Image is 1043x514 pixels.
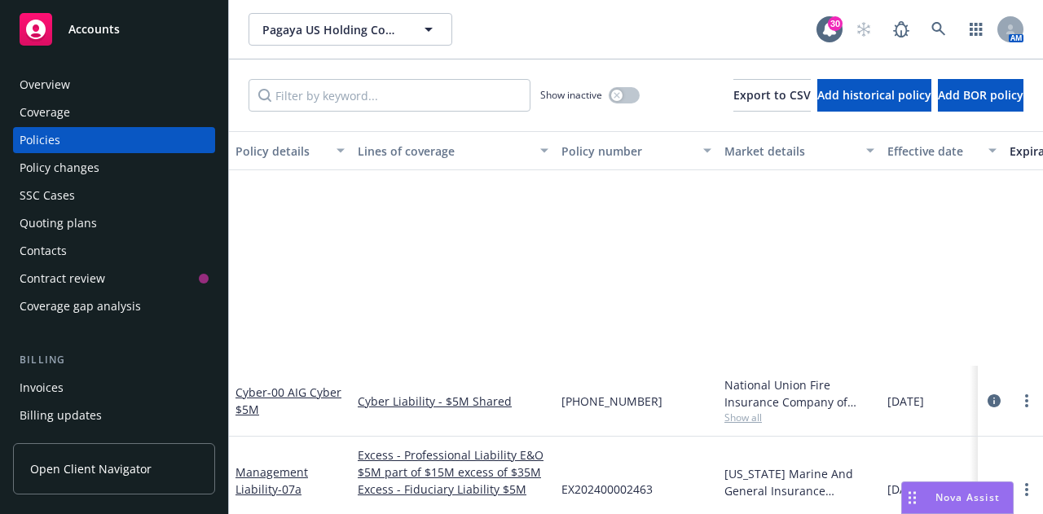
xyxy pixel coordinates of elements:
div: Billing [13,352,215,368]
span: [DATE] [887,481,924,498]
div: Contract review [20,266,105,292]
div: Lines of coverage [358,143,530,160]
a: Accounts [13,7,215,52]
a: Contacts [13,238,215,264]
div: Policy changes [20,155,99,181]
a: Cyber [235,384,341,417]
a: SSC Cases [13,182,215,209]
a: more [1017,391,1036,411]
button: Add BOR policy [938,79,1023,112]
div: Billing updates [20,402,102,428]
span: Add historical policy [817,87,931,103]
div: Overview [20,72,70,98]
a: Overview [13,72,215,98]
div: Market details [724,143,856,160]
a: Quoting plans [13,210,215,236]
div: Invoices [20,375,64,401]
span: Accounts [68,23,120,36]
button: Effective date [881,131,1003,170]
div: Coverage gap analysis [20,293,141,319]
a: Report a Bug [885,13,918,46]
div: Policy details [235,143,327,160]
a: Contract review [13,266,215,292]
a: Policies [13,127,215,153]
span: Pagaya US Holding Company LLC [262,21,403,38]
div: Quoting plans [20,210,97,236]
span: [DATE] [887,393,924,410]
button: Policy details [229,131,351,170]
button: Export to CSV [733,79,811,112]
a: Search [922,13,955,46]
div: SSC Cases [20,182,75,209]
div: National Union Fire Insurance Company of [GEOGRAPHIC_DATA], [GEOGRAPHIC_DATA], AIG [724,376,874,411]
div: Drag to move [902,482,922,513]
a: circleInformation [984,480,1004,499]
button: Pagaya US Holding Company LLC [249,13,452,46]
span: EX202400002463 [561,481,653,498]
button: Add historical policy [817,79,931,112]
span: Add BOR policy [938,87,1023,103]
a: Billing updates [13,402,215,428]
div: Policy number [561,143,693,160]
span: Open Client Navigator [30,460,152,477]
button: Lines of coverage [351,131,555,170]
button: Policy number [555,131,718,170]
button: Market details [718,131,881,170]
span: Nova Assist [935,490,1000,504]
button: Nova Assist [901,481,1014,514]
a: more [1017,480,1036,499]
div: Coverage [20,99,70,125]
a: Start snowing [847,13,880,46]
div: Effective date [887,143,979,160]
a: Switch app [960,13,992,46]
a: circleInformation [984,391,1004,411]
span: [PHONE_NUMBER] [561,393,662,410]
a: Invoices [13,375,215,401]
div: Policies [20,127,60,153]
span: - 00 AIG Cyber $5M [235,384,341,417]
span: Show inactive [540,88,602,102]
input: Filter by keyword... [249,79,530,112]
div: Contacts [20,238,67,264]
span: Export to CSV [733,87,811,103]
div: 30 [828,16,843,31]
a: Coverage [13,99,215,125]
span: Show all [724,411,874,424]
span: Show all [724,499,874,513]
a: Policy changes [13,155,215,181]
a: Excess - Professional Liability E&O $5M part of $15M excess of $35M [358,446,548,481]
a: Cyber Liability - $5M Shared [358,393,548,410]
div: [US_STATE] Marine And General Insurance Company, Coaction Specialty Insurance Group, Inc, RT Spec... [724,465,874,499]
a: Coverage gap analysis [13,293,215,319]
